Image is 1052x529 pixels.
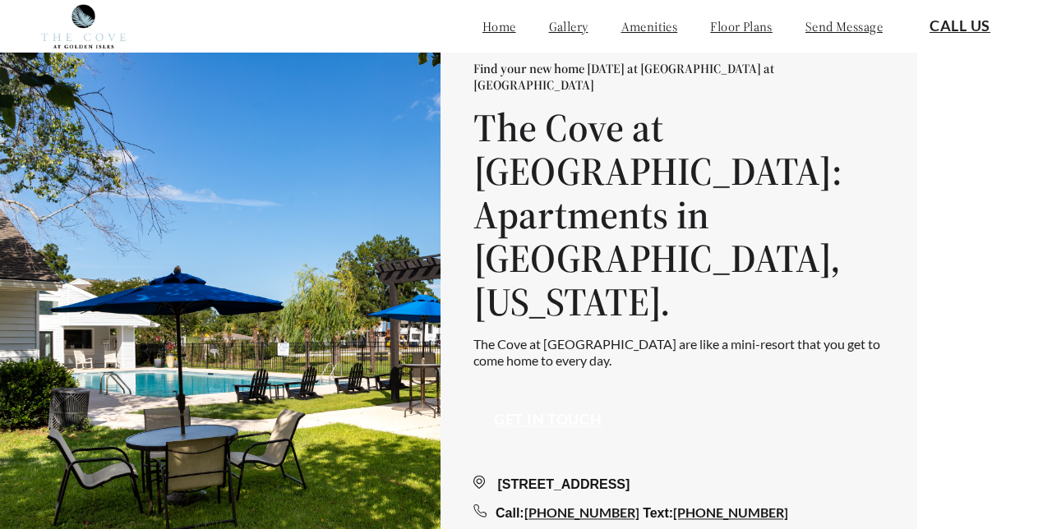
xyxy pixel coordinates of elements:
[673,505,788,521] a: [PHONE_NUMBER]
[473,107,884,324] h1: The Cove at [GEOGRAPHIC_DATA]: Apartments in [GEOGRAPHIC_DATA], [US_STATE].
[621,18,678,34] a: amenities
[473,401,623,439] button: Get in touch
[909,7,1011,45] button: Call Us
[473,337,884,368] p: The Cove at [GEOGRAPHIC_DATA] are like a mini-resort that you get to come home to every day.
[643,507,673,521] span: Text:
[930,17,990,35] a: Call Us
[41,4,126,48] img: cove_at_golden_isles_logo.png
[473,476,884,495] div: [STREET_ADDRESS]
[524,505,639,521] a: [PHONE_NUMBER]
[549,18,588,34] a: gallery
[473,61,884,94] p: Find your new home [DATE] at [GEOGRAPHIC_DATA] at [GEOGRAPHIC_DATA]
[482,18,516,34] a: home
[494,411,602,429] a: Get in touch
[710,18,773,34] a: floor plans
[805,18,883,34] a: send message
[496,507,524,521] span: Call:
